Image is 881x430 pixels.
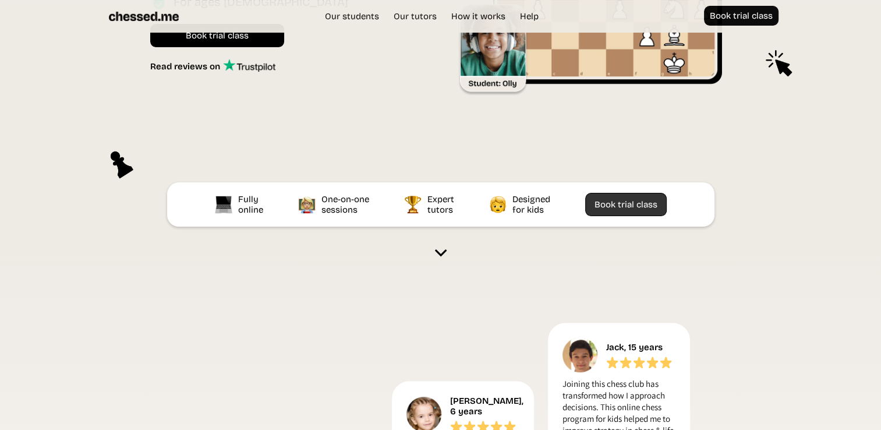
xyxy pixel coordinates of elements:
[514,10,544,22] a: Help
[445,10,511,22] a: How it works
[319,10,385,22] a: Our students
[450,396,526,417] div: [PERSON_NAME], 6 years
[150,59,275,72] a: Read reviews on
[585,193,667,216] a: Book trial class
[388,10,443,22] a: Our tutors
[606,342,666,353] div: Jack, 15 years
[150,61,223,72] div: Read reviews on
[512,194,553,215] div: Designed for kids
[704,6,779,26] a: Book trial class
[321,194,372,215] div: One-on-one sessions
[427,194,457,215] div: Expert tutors
[150,24,284,47] a: Book trial class
[238,194,266,215] div: Fully online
